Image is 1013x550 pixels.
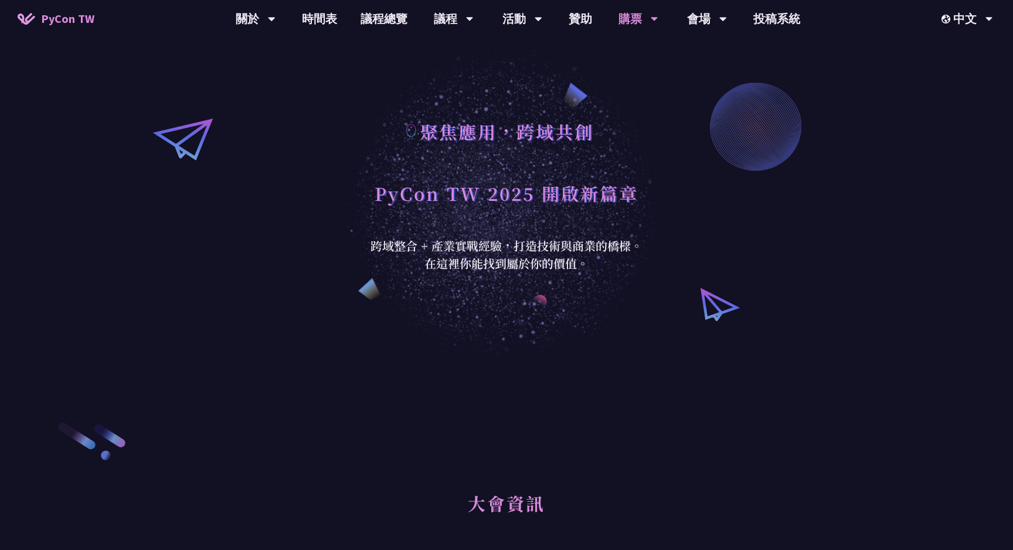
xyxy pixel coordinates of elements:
[18,13,35,25] img: Home icon of PyCon TW 2025
[375,176,638,211] h1: PyCon TW 2025 開啟新篇章
[363,237,650,272] div: 跨域整合 + 產業實戰經驗，打造技術與商業的橋樑。 在這裡你能找到屬於你的價值。
[420,114,594,149] h1: 聚焦應用，跨域共創
[941,15,953,23] img: Locale Icon
[6,4,106,33] a: PyCon TW
[41,10,94,28] span: PyCon TW
[190,480,823,544] h2: 大會資訊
